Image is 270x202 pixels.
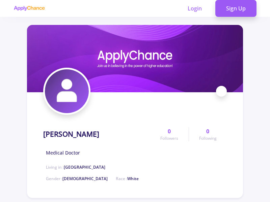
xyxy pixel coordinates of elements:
span: [DEMOGRAPHIC_DATA] [62,176,108,181]
span: Living in : [46,164,105,170]
span: 0 [206,127,209,135]
span: Race : [116,176,139,181]
span: Medical Doctor [46,149,80,156]
span: 0 [168,127,171,135]
span: Following [199,135,217,141]
a: 0Followers [150,127,188,141]
span: [GEOGRAPHIC_DATA] [64,164,105,170]
h1: [PERSON_NAME] [43,130,99,138]
img: applychance logo text only [13,6,45,11]
span: Gender : [46,176,108,181]
img: Danial ferdosiyancover image [27,25,243,92]
a: 0Following [189,127,227,141]
span: White [127,176,139,181]
img: Danial ferdosiyanavatar [45,69,89,113]
span: Followers [160,135,178,141]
